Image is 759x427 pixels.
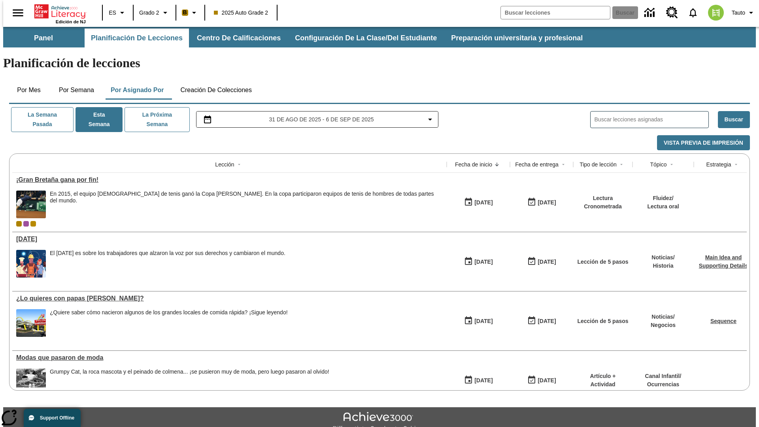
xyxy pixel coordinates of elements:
[3,28,590,47] div: Subbarra de navegación
[525,254,559,269] button: 09/07/25: Último día en que podrá accederse la lección
[651,313,676,321] p: Noticias /
[76,107,123,132] button: Esta semana
[657,135,750,151] button: Vista previa de impresión
[731,160,741,169] button: Sort
[50,368,329,375] div: Grumpy Cat, la roca mascota y el peinado de colmena... ¡se pusieron muy de moda, pero luego pasar...
[3,56,756,70] h1: Planificación de lecciones
[706,161,731,168] div: Estrategia
[105,6,130,20] button: Lenguaje: ES, Selecciona un idioma
[710,318,736,324] a: Sequence
[651,321,676,329] p: Negocios
[23,221,29,227] div: OL 2025 Auto Grade 3
[16,295,443,302] div: ¿Lo quieres con papas fritas?
[50,309,288,316] div: ¿Quiere saber cómo nacieron algunos de los grandes locales de comida rápida? ¡Sigue leyendo!
[50,250,285,278] div: El Día del Trabajo es sobre los trabajadores que alzaron la voz por sus derechos y cambiaron el m...
[515,161,559,168] div: Fecha de entrega
[16,236,443,243] div: Día del Trabajo
[3,27,756,47] div: Subbarra de navegación
[455,161,492,168] div: Fecha de inicio
[40,415,74,421] span: Support Offline
[650,161,666,168] div: Tópico
[538,316,556,326] div: [DATE]
[617,160,626,169] button: Sort
[577,317,628,325] p: Lección de 5 pasos
[699,254,748,269] a: Main Idea and Supporting Details
[269,115,374,124] span: 31 de ago de 2025 - 6 de sep de 2025
[461,373,495,388] button: 07/19/25: Primer día en que estuvo disponible la lección
[16,354,443,361] a: Modas que pasaron de moda, Lecciones
[234,160,244,169] button: Sort
[139,9,159,17] span: Grado 2
[538,257,556,267] div: [DATE]
[16,191,46,218] img: Tenista británico Andy Murray extendiendo todo su cuerpo para alcanzar una pelota durante un part...
[640,2,661,24] a: Centro de información
[667,160,676,169] button: Sort
[200,115,435,124] button: Seleccione el intervalo de fechas opción del menú
[661,2,683,23] a: Centro de recursos, Se abrirá en una pestaña nueva.
[651,253,674,262] p: Noticias /
[11,107,74,132] button: La semana pasada
[647,194,679,202] p: Fluidez /
[461,195,495,210] button: 09/01/25: Primer día en que estuvo disponible la lección
[16,250,46,278] img: una pancarta con fondo azul muestra la ilustración de una fila de diferentes hombres y mujeres co...
[85,28,189,47] button: Planificación de lecciones
[215,161,234,168] div: Lección
[50,368,329,396] div: Grumpy Cat, la roca mascota y el peinado de colmena... ¡se pusieron muy de moda, pero luego pasar...
[16,309,46,337] img: Uno de los primeros locales de McDonald's, con el icónico letrero rojo y los arcos amarillos.
[577,258,628,266] p: Lección de 5 pasos
[179,6,202,20] button: Boost El color de la clase es anaranjado claro. Cambiar el color de la clase.
[16,176,443,183] div: ¡Gran Bretaña gana por fin!
[732,9,745,17] span: Tauto
[16,354,443,361] div: Modas que pasaron de moda
[50,309,288,337] div: ¿Quiere saber cómo nacieron algunos de los grandes locales de comida rápida? ¡Sigue leyendo!
[50,250,285,257] div: El [DATE] es sobre los trabajadores que alzaron la voz por sus derechos y cambiaron el mundo.
[718,111,750,128] button: Buscar
[595,114,708,125] input: Buscar lecciones asignadas
[16,295,443,302] a: ¿Lo quieres con papas fritas?, Lecciones
[492,160,502,169] button: Sort
[501,6,610,19] input: Buscar campo
[289,28,443,47] button: Configuración de la clase/del estudiante
[708,5,724,21] img: avatar image
[538,376,556,385] div: [DATE]
[474,198,493,208] div: [DATE]
[104,81,170,100] button: Por asignado por
[577,372,629,389] p: Artículo + Actividad
[183,8,187,17] span: B
[16,221,22,227] div: Clase actual
[645,380,682,389] p: Ocurrencias
[34,3,86,24] div: Portada
[445,28,589,47] button: Preparación universitaria y profesional
[125,107,189,132] button: La próxima semana
[30,221,36,227] div: New 2025 class
[214,9,268,17] span: 2025 Auto Grade 2
[9,81,49,100] button: Por mes
[703,2,729,23] button: Escoja un nuevo avatar
[425,115,435,124] svg: Collapse Date Range Filter
[559,160,568,169] button: Sort
[4,28,83,47] button: Panel
[34,4,86,19] a: Portada
[525,373,559,388] button: 06/30/26: Último día en que podrá accederse la lección
[461,254,495,269] button: 09/01/25: Primer día en que estuvo disponible la lección
[16,236,443,243] a: Día del Trabajo, Lecciones
[474,376,493,385] div: [DATE]
[645,372,682,380] p: Canal Infantil /
[174,81,258,100] button: Creación de colecciones
[525,314,559,329] button: 07/03/26: Último día en que podrá accederse la lección
[16,368,46,396] img: foto en blanco y negro de una chica haciendo girar unos hula-hulas en la década de 1950
[191,28,287,47] button: Centro de calificaciones
[525,195,559,210] button: 09/07/25: Último día en que podrá accederse la lección
[50,191,443,204] div: En 2015, el equipo [DEMOGRAPHIC_DATA] de tenis ganó la Copa [PERSON_NAME]. En la copa participaro...
[24,409,81,427] button: Support Offline
[50,191,443,218] div: En 2015, el equipo británico de tenis ganó la Copa Davis. En la copa participaron equipos de teni...
[53,81,100,100] button: Por semana
[16,176,443,183] a: ¡Gran Bretaña gana por fin!, Lecciones
[651,262,674,270] p: Historia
